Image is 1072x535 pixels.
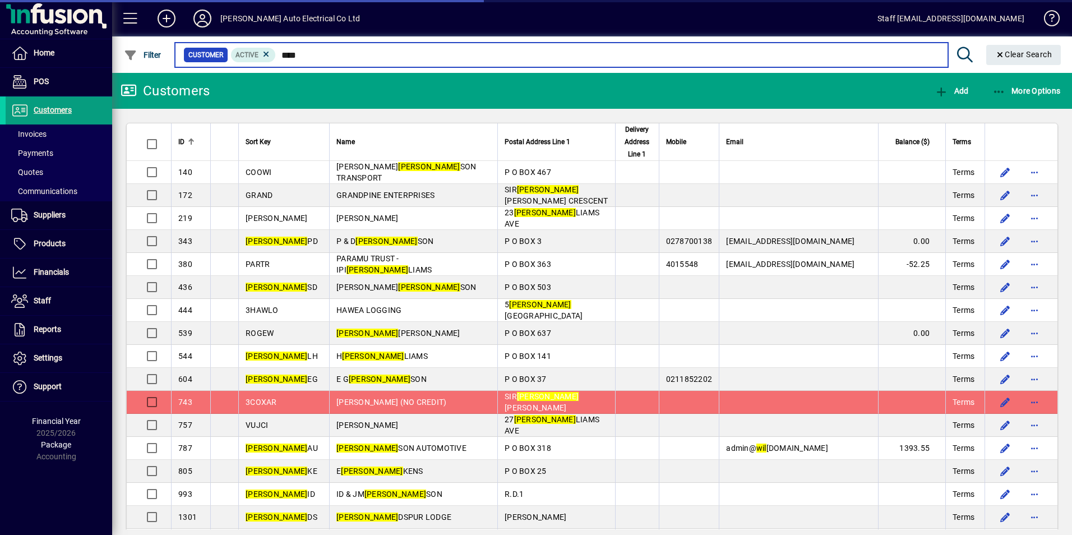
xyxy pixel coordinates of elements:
span: Terms [953,465,974,477]
span: ID [178,136,184,148]
button: Profile [184,8,220,29]
span: 1301 [178,513,197,522]
span: 140 [178,168,192,177]
em: [PERSON_NAME] [246,444,307,453]
div: Staff [EMAIL_ADDRESS][DOMAIN_NAME] [877,10,1024,27]
span: 539 [178,329,192,338]
span: GRANDPINE ENTERPRISES [336,191,435,200]
button: Edit [996,347,1014,365]
span: DS [246,513,317,522]
em: [PERSON_NAME] [341,467,403,476]
span: Suppliers [34,210,66,219]
em: [PERSON_NAME] [398,162,460,171]
em: [PERSON_NAME] [349,375,410,384]
a: Settings [6,344,112,372]
button: More options [1025,301,1043,319]
button: More options [1025,485,1043,503]
span: Terms [953,328,974,339]
em: [PERSON_NAME] [246,513,307,522]
em: [PERSON_NAME] [514,415,576,424]
span: Terms [953,136,971,148]
span: [PERSON_NAME] [246,214,307,223]
span: 0211852202 [666,375,713,384]
span: Terms [953,419,974,431]
button: Clear [986,45,1061,65]
span: Terms [953,213,974,224]
em: [PERSON_NAME] [514,208,576,217]
span: 27 LIAMS AVE [505,415,599,435]
td: 1393.55 [878,437,945,460]
button: Edit [996,508,1014,526]
span: Active [235,51,258,59]
span: Email [726,136,743,148]
span: Clear Search [995,50,1052,59]
em: [PERSON_NAME] [517,185,579,194]
button: Edit [996,439,1014,457]
span: P O BOX 37 [505,375,547,384]
span: Terms [953,488,974,500]
span: [EMAIL_ADDRESS][DOMAIN_NAME] [726,260,854,269]
a: Knowledge Base [1036,2,1058,39]
span: H LIAMS [336,352,428,361]
span: ID & JM SON [336,490,442,499]
span: 805 [178,467,192,476]
em: [PERSON_NAME] [336,329,398,338]
span: [PERSON_NAME] [336,421,398,430]
button: More options [1025,209,1043,227]
button: More options [1025,393,1043,411]
span: P O BOX 141 [505,352,551,361]
a: Financials [6,259,112,287]
button: Edit [996,255,1014,273]
button: More options [1025,439,1043,457]
button: More options [1025,163,1043,181]
span: KE [246,467,317,476]
button: Add [932,81,971,101]
button: More Options [990,81,1064,101]
span: GRAND [246,191,272,200]
button: Filter [121,45,164,65]
button: Edit [996,393,1014,411]
a: Reports [6,316,112,344]
em: [PERSON_NAME] [246,375,307,384]
span: Mobile [666,136,686,148]
span: COOWI [246,168,271,177]
button: More options [1025,416,1043,434]
span: PARTR [246,260,270,269]
span: E G SON [336,375,427,384]
span: Terms [953,396,974,408]
span: Customers [34,105,72,114]
span: 436 [178,283,192,292]
span: EG [246,375,318,384]
em: [PERSON_NAME] [246,490,307,499]
span: [PERSON_NAME] SON [336,283,476,292]
button: More options [1025,347,1043,365]
span: 544 [178,352,192,361]
span: ID [246,490,315,499]
span: 380 [178,260,192,269]
em: [PERSON_NAME] [509,300,571,309]
span: Name [336,136,355,148]
a: POS [6,68,112,96]
span: 993 [178,490,192,499]
span: Financials [34,267,69,276]
span: Products [34,239,66,248]
span: PARAMU TRUST -IPI LIAMS [336,254,432,274]
span: admin@ [DOMAIN_NAME] [726,444,828,453]
span: E KENS [336,467,423,476]
a: Quotes [6,163,112,182]
em: [PERSON_NAME] [517,392,579,401]
a: Products [6,230,112,258]
span: Quotes [11,168,43,177]
span: Filter [124,50,161,59]
span: [PERSON_NAME] [336,329,460,338]
em: [PERSON_NAME] [246,283,307,292]
span: Home [34,48,54,57]
span: P & D SON [336,237,433,246]
span: [PERSON_NAME] [336,214,398,223]
span: Delivery Address Line 1 [622,123,652,160]
a: Support [6,373,112,401]
em: [PERSON_NAME] [336,444,398,453]
span: 5 [GEOGRAPHIC_DATA] [505,300,583,320]
span: P O BOX 3 [505,237,542,246]
span: 743 [178,398,192,407]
